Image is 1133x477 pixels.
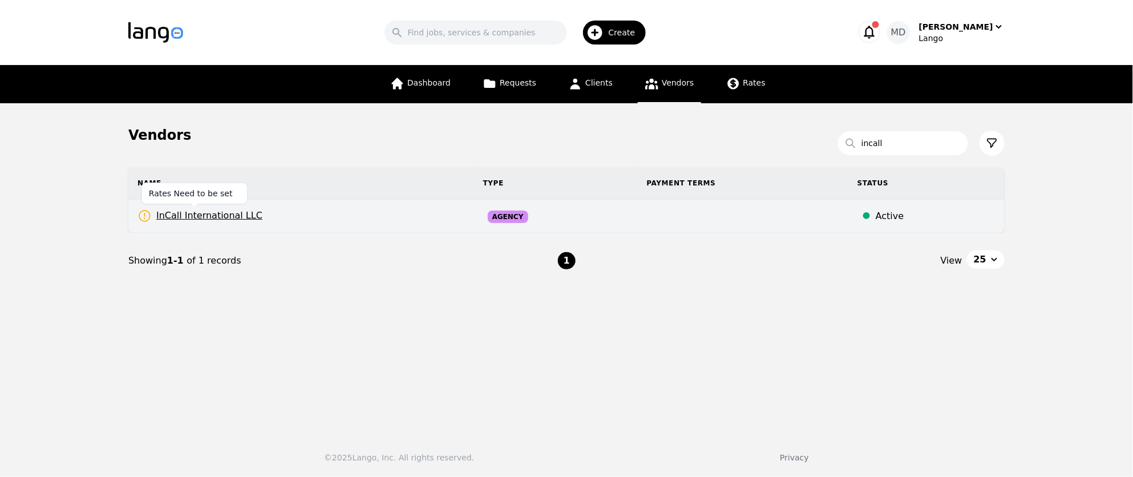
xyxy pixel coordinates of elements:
span: MD [891,26,906,39]
a: Rates [719,65,772,103]
span: Agency [488,211,528,223]
div: [PERSON_NAME] [919,21,993,33]
a: Dashboard [383,65,458,103]
input: Search [838,131,968,155]
button: Filter [980,131,1005,156]
span: Rates [743,78,766,87]
button: 25 [967,250,1005,269]
span: Dashboard [407,78,451,87]
a: Requests [476,65,543,103]
span: 1-1 [167,255,187,266]
img: Logo [128,22,183,43]
th: Payment Terms [638,167,848,200]
button: Create [567,16,653,49]
div: © 2025 Lango, Inc. All rights reserved. [324,452,474,463]
th: Status [848,167,1005,200]
span: InCall International LLC [137,209,262,223]
div: Showing of 1 records [128,254,557,268]
input: Find jobs, services & companies [385,21,567,45]
th: Name [128,167,474,200]
span: Create [609,27,644,38]
th: Type [474,167,638,200]
span: 25 [974,253,986,266]
nav: Page navigation [128,233,1005,289]
a: Privacy [780,453,809,462]
h1: Vendors [128,126,191,144]
div: Rates Need to be set [149,188,240,199]
a: Clients [561,65,620,103]
span: View [941,254,962,268]
span: Requests [500,78,536,87]
div: Lango [919,33,1005,44]
span: Vendors [662,78,694,87]
button: MD[PERSON_NAME]Lango [887,21,1005,44]
a: Vendors [638,65,701,103]
span: Clients [585,78,613,87]
div: Active [876,209,996,223]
